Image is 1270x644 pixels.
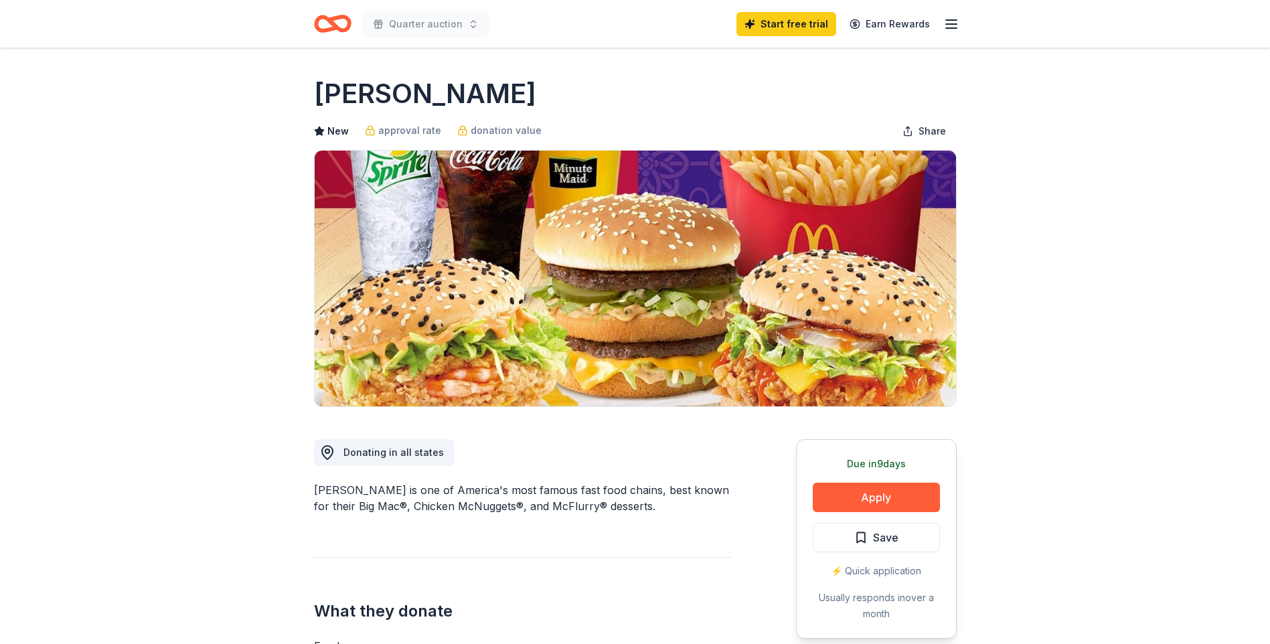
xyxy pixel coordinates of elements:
[813,590,940,622] div: Usually responds in over a month
[813,563,940,579] div: ⚡️ Quick application
[314,600,732,622] h2: What they donate
[813,523,940,552] button: Save
[471,123,542,139] span: donation value
[314,75,536,112] h1: [PERSON_NAME]
[315,151,956,406] img: Image for McDonald's
[365,123,441,139] a: approval rate
[813,456,940,472] div: Due in 9 days
[813,483,940,512] button: Apply
[314,8,351,39] a: Home
[389,16,463,32] span: Quarter auction
[314,482,732,514] div: [PERSON_NAME] is one of America's most famous fast food chains, best known for their Big Mac®, Ch...
[343,447,444,458] span: Donating in all states
[457,123,542,139] a: donation value
[378,123,441,139] span: approval rate
[892,118,957,145] button: Share
[736,12,836,36] a: Start free trial
[362,11,489,37] button: Quarter auction
[327,123,349,139] span: New
[842,12,938,36] a: Earn Rewards
[919,123,946,139] span: Share
[873,529,898,546] span: Save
